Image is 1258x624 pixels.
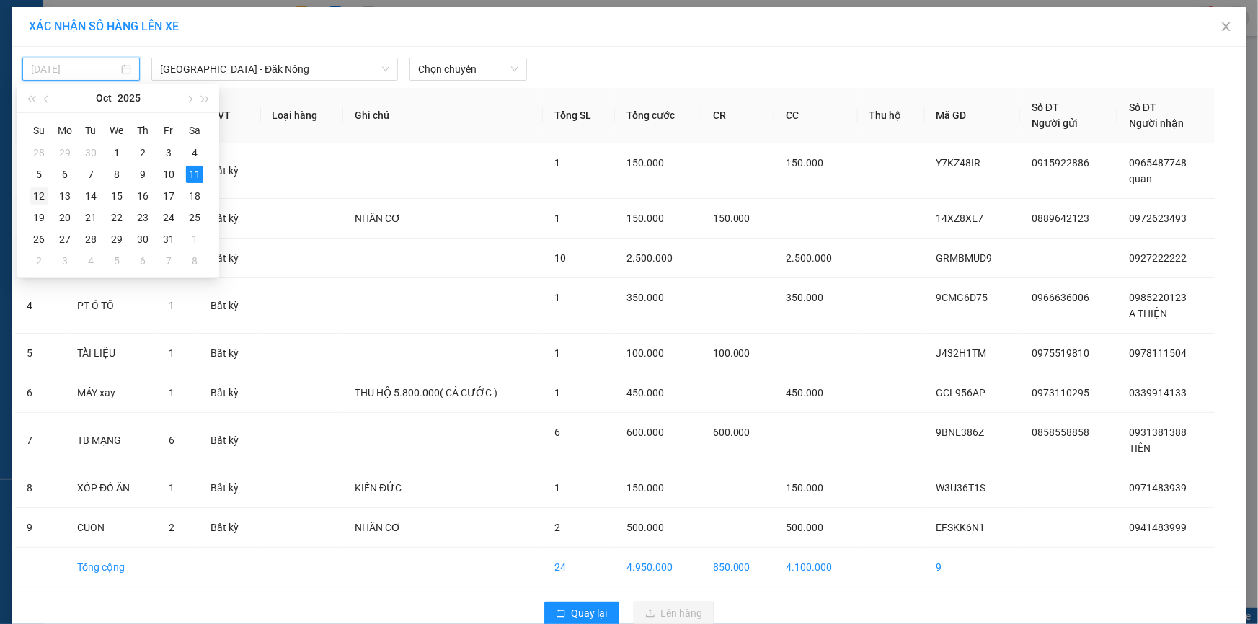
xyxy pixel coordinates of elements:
td: Bất kỳ [199,373,261,413]
td: MÁY xay [66,373,157,413]
td: 2025-10-29 [104,228,130,250]
div: 4 [82,252,99,269]
td: 2025-10-20 [52,207,78,228]
span: W3U36T1S [936,482,986,494]
td: 2025-10-27 [52,228,78,250]
td: 2025-11-05 [104,250,130,272]
span: 150.000 [626,213,664,224]
span: 1 [554,347,560,359]
th: Tu [78,119,104,142]
span: 0931381388 [1129,427,1187,438]
td: 2025-10-14 [78,185,104,207]
td: Tổng cộng [66,548,157,587]
td: 2025-10-19 [26,207,52,228]
div: 4 [186,144,203,161]
div: 20 [56,209,74,226]
td: 9 [15,508,66,548]
div: 9 [134,166,151,183]
th: ĐVT [199,88,261,143]
td: Bất kỳ [199,508,261,548]
span: quan [1129,173,1152,184]
div: 29 [56,144,74,161]
div: 29 [108,231,125,248]
span: 10 [554,252,566,264]
span: 0985220123 [1129,292,1187,303]
td: 2025-10-04 [182,142,208,164]
span: KIẾN ĐỨC [355,482,402,494]
td: 2025-10-01 [104,142,130,164]
span: 0941483999 [1129,522,1187,533]
td: 7 [15,413,66,468]
span: rollback [556,608,566,620]
td: 2025-10-15 [104,185,130,207]
th: Su [26,119,52,142]
button: Close [1206,7,1246,48]
div: 30 [82,144,99,161]
td: 9 [925,548,1021,587]
span: 1 [554,292,560,303]
span: 0978111504 [1129,347,1187,359]
th: CR [701,88,774,143]
span: 2.500.000 [786,252,832,264]
span: 1 [554,157,560,169]
span: 2 [554,522,560,533]
td: 2025-10-24 [156,207,182,228]
td: 2025-10-26 [26,228,52,250]
span: 1 [554,482,560,494]
div: 24 [160,209,177,226]
th: Mo [52,119,78,142]
span: XÁC NHẬN SỐ HÀNG LÊN XE [29,19,179,33]
span: 600.000 [713,427,750,438]
td: 3 [15,239,66,278]
div: 31 [160,231,177,248]
div: 14 [82,187,99,205]
td: 1 [15,143,66,199]
td: 2025-10-31 [156,228,182,250]
th: CC [774,88,858,143]
div: 19 [30,209,48,226]
th: Ghi chú [343,88,543,143]
span: Hà Nội - Đăk Nông [160,58,389,80]
td: Bất kỳ [199,239,261,278]
th: Mã GD [925,88,1021,143]
div: 23 [134,209,151,226]
td: 2025-09-30 [78,142,104,164]
span: 9BNE386Z [936,427,985,438]
td: 2025-09-29 [52,142,78,164]
span: NHÂN CƠ [355,213,401,224]
span: Quay lại [572,605,608,621]
span: 450.000 [626,387,664,398]
div: 17 [160,187,177,205]
span: 9CMG6D75 [936,292,988,303]
td: 2025-10-11 [182,164,208,185]
td: 8 [15,468,66,508]
div: 1 [186,231,203,248]
span: NHÂN CƠ [355,522,401,533]
span: 1 [169,387,174,398]
span: 0972623493 [1129,213,1187,224]
td: 2025-10-10 [156,164,182,185]
span: 0973110295 [1032,387,1089,398]
span: Chọn chuyến [418,58,518,80]
span: 0971483939 [1129,482,1187,494]
span: 0889642123 [1032,213,1089,224]
td: 2025-10-05 [26,164,52,185]
span: Số ĐT [1129,102,1156,113]
span: 150.000 [626,157,664,169]
span: 1 [169,347,174,359]
div: 12 [30,187,48,205]
span: 0858558858 [1032,427,1089,438]
th: Tổng SL [543,88,615,143]
span: 100.000 [626,347,664,359]
div: 8 [108,166,125,183]
div: 13 [56,187,74,205]
td: Bất kỳ [199,334,261,373]
span: 150.000 [786,482,823,494]
td: 2025-10-08 [104,164,130,185]
th: Tổng cước [615,88,701,143]
div: 1 [108,144,125,161]
div: 6 [134,252,151,269]
td: 2025-11-03 [52,250,78,272]
td: 2025-11-06 [130,250,156,272]
td: Bất kỳ [199,413,261,468]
